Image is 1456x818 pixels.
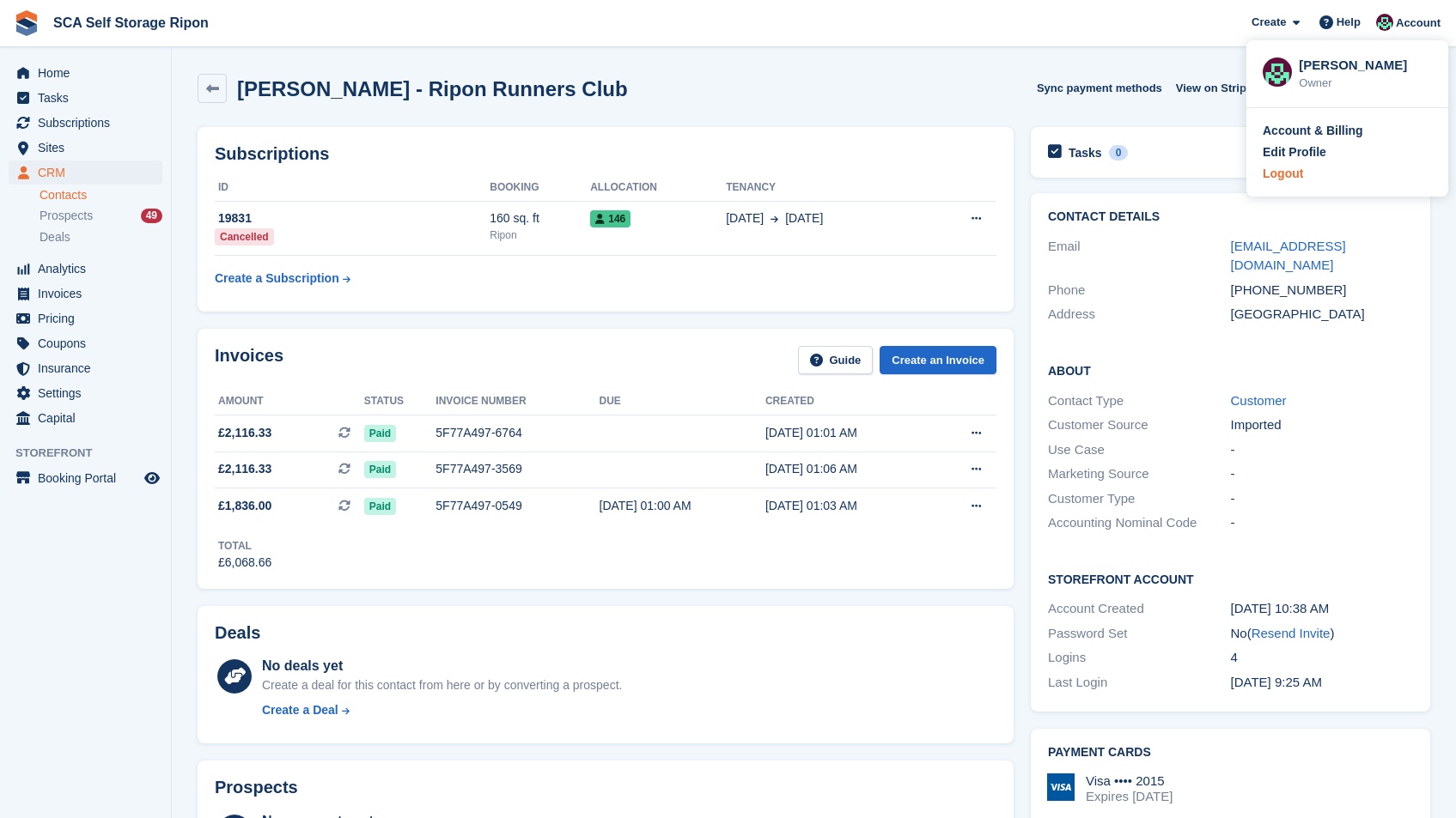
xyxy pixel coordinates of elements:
a: menu [9,381,162,405]
span: Capital [38,406,141,430]
div: Marketing Source [1048,464,1231,484]
div: Password Set [1048,624,1231,644]
h2: [PERSON_NAME] - Ripon Runners Club [237,77,628,100]
div: Last Login [1048,673,1231,693]
a: menu [9,61,162,85]
span: £2,116.33 [218,424,271,442]
span: Paid [364,461,396,478]
a: Edit Profile [1263,143,1432,161]
div: 19831 [215,209,490,227]
div: [PHONE_NUMBER] [1231,281,1414,300]
span: Create [1252,14,1286,31]
h2: Storefront Account [1048,570,1413,587]
a: Create a Subscription [215,263,350,294]
div: Customer Type [1048,489,1231,509]
div: Use Case [1048,440,1231,460]
a: menu [9,356,162,380]
a: menu [9,466,162,490]
div: Cancelled [215,228,274,245]
div: 4 [1231,648,1414,668]
a: Deals [40,228,162,246]
a: Guide [798,346,874,374]
div: Logins [1048,648,1231,668]
div: - [1231,513,1414,533]
div: 49 [141,209,162,223]
div: Customer Source [1048,415,1231,435]
a: Customer [1231,393,1287,408]
a: menu [9,406,162,430]
a: menu [9,136,162,160]
div: 5F77A497-0549 [436,497,599,515]
div: - [1231,489,1414,509]
div: Email [1048,237,1231,276]
time: 2025-08-10 08:25:22 UTC [1231,675,1322,689]
div: 5F77A497-6764 [436,424,599,442]
span: 146 [590,210,631,227]
a: Prospects 49 [40,207,162,225]
div: [PERSON_NAME] [1299,56,1432,71]
span: Subscriptions [38,111,141,135]
div: Create a Subscription [215,270,339,288]
div: Create a deal for this contact from here or by converting a prospect. [262,676,622,694]
span: Tasks [38,86,141,110]
th: Tenancy [726,174,923,202]
th: Created [765,388,931,415]
img: Sam Chapman [1263,58,1292,87]
a: menu [9,111,162,135]
div: Total [218,538,271,554]
span: Paid [364,425,396,442]
span: £2,116.33 [218,460,271,478]
img: Sam Chapman [1376,14,1393,31]
div: Accounting Nominal Code [1048,513,1231,533]
button: Sync payment methods [1037,74,1162,102]
th: Invoice number [436,388,599,415]
div: [DATE] 01:03 AM [765,497,931,515]
span: Prospects [40,208,93,224]
div: Expires [DATE] [1086,789,1173,804]
a: Logout [1263,165,1432,183]
div: Edit Profile [1263,143,1326,161]
div: [GEOGRAPHIC_DATA] [1231,305,1414,324]
span: ( ) [1247,626,1335,640]
th: ID [215,174,490,202]
div: £6,068.66 [218,554,271,572]
a: menu [9,282,162,306]
div: - [1231,440,1414,460]
a: View on Stripe [1169,74,1273,102]
div: No deals yet [262,656,622,676]
span: CRM [38,161,141,185]
div: [DATE] 01:00 AM [600,497,765,515]
span: Analytics [38,257,141,281]
img: Visa Logo [1047,773,1075,801]
span: Insurance [38,356,141,380]
span: £1,836.00 [218,497,271,515]
div: Account Created [1048,599,1231,619]
span: Account [1396,15,1441,32]
div: Logout [1263,165,1303,183]
h2: Prospects [215,778,298,797]
div: Owner [1299,75,1432,92]
div: Account & Billing [1263,122,1363,140]
span: Storefront [15,445,171,462]
h2: Deals [215,623,260,643]
div: Address [1048,305,1231,324]
th: Booking [490,174,590,202]
a: Create an Invoice [880,346,996,374]
span: [DATE] [785,209,823,227]
div: 0 [1109,145,1129,161]
th: Status [364,388,436,415]
span: Paid [364,498,396,515]
div: Ripon [490,227,590,243]
h2: About [1048,361,1413,379]
span: Coupons [38,331,141,355]
span: Deals [40,229,70,245]
span: Help [1337,14,1361,31]
span: Booking Portal [38,466,141,490]
a: menu [9,86,162,110]
div: Phone [1048,281,1231,300]
h2: Subscriptions [215,144,996,164]
h2: Contact Details [1048,210,1413,224]
img: stora-icon-8386f47178a22dfd0bd8f6a31ec36ba5ce8667c1dd55bd0f319d3a0aa187defe.svg [14,10,40,36]
div: 160 sq. ft [490,209,590,227]
div: Contact Type [1048,391,1231,411]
